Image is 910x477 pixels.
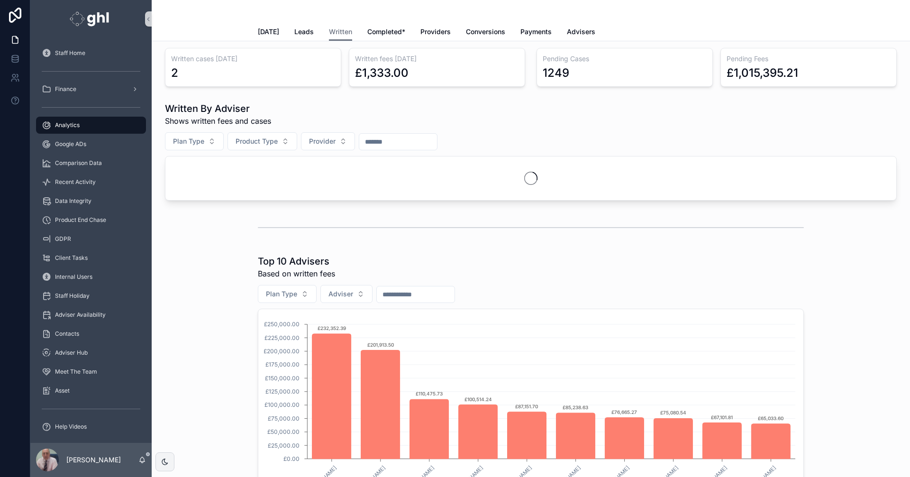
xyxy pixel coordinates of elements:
span: Finance [55,85,76,93]
span: Staff Home [55,49,85,57]
a: Recent Activity [36,174,146,191]
a: Conversions [466,23,505,42]
text: £201,913.50 [367,342,394,348]
a: Advisers [567,23,595,42]
span: Product End Chase [55,216,106,224]
span: Adviser Availability [55,311,106,319]
a: Asset [36,382,146,399]
h3: Pending Cases [543,54,707,64]
span: Analytics [55,121,80,129]
a: Leads [294,23,314,42]
span: Meet The Team [55,368,97,376]
span: Asset [55,387,70,394]
button: Select Button [301,132,355,150]
button: Select Button [320,285,373,303]
a: Client Tasks [36,249,146,266]
text: £232,352.39 [318,325,346,331]
div: 1249 [543,65,569,81]
a: Help Videos [36,418,146,435]
tspan: £25,000.00 [268,442,300,449]
a: Finance [36,81,146,98]
div: scrollable content [30,38,152,443]
text: £76,665.27 [611,409,637,415]
a: Google ADs [36,136,146,153]
span: Providers [420,27,451,37]
span: Staff Holiday [55,292,90,300]
span: Plan Type [173,137,204,146]
span: Written [329,27,352,37]
tspan: £125,000.00 [265,388,300,395]
a: GDPR [36,230,146,248]
a: Product End Chase [36,211,146,229]
span: Adviser [328,289,353,299]
div: 2 [171,65,178,81]
span: Comparison Data [55,159,102,167]
span: Provider [309,137,336,146]
span: Advisers [567,27,595,37]
span: GDPR [55,235,71,243]
a: Comparison Data [36,155,146,172]
tspan: £0.00 [283,455,300,462]
text: £100,514.24 [464,396,492,402]
span: Internal Users [55,273,92,281]
a: Meet The Team [36,363,146,380]
button: Select Button [165,132,224,150]
p: [PERSON_NAME] [66,455,121,465]
tspan: £175,000.00 [265,361,300,368]
span: Payments [520,27,552,37]
a: Payments [520,23,552,42]
span: [DATE] [258,27,279,37]
a: Analytics [36,117,146,134]
a: Contacts [36,325,146,342]
a: Adviser Availability [36,306,146,323]
h3: Written cases [DATE] [171,54,335,64]
span: Data Integrity [55,197,91,205]
text: £87,151.70 [515,404,538,409]
h1: Top 10 Advisers [258,255,335,268]
div: £1,015,395.21 [727,65,798,81]
text: £65,033.60 [758,415,783,421]
tspan: £50,000.00 [267,428,300,435]
tspan: £200,000.00 [264,348,300,355]
text: £67,101.81 [711,414,733,420]
a: Staff Home [36,45,146,62]
div: £1,333.00 [355,65,409,81]
button: Select Button [258,285,317,303]
span: Help Videos [55,423,87,431]
a: Staff Holiday [36,287,146,304]
a: Written [329,23,352,41]
a: Data Integrity [36,193,146,210]
a: Adviser Hub [36,344,146,361]
h1: Written By Adviser [165,102,271,115]
span: Leads [294,27,314,37]
a: Providers [420,23,451,42]
text: £110,475.73 [416,391,443,396]
span: Recent Activity [55,178,96,186]
span: Adviser Hub [55,349,88,357]
img: App logo [70,11,112,27]
span: Google ADs [55,140,86,148]
span: Completed* [367,27,405,37]
a: Completed* [367,23,405,42]
a: [DATE] [258,23,279,42]
tspan: £250,000.00 [264,321,300,328]
span: Contacts [55,330,79,338]
text: £85,238.63 [563,404,588,410]
tspan: £75,000.00 [268,415,300,422]
span: Based on written fees [258,268,335,279]
button: Select Button [227,132,297,150]
text: £75,080.54 [660,410,686,415]
h3: Written fees [DATE] [355,54,519,64]
span: Conversions [466,27,505,37]
tspan: £150,000.00 [265,375,300,382]
span: Product Type [236,137,278,146]
a: Internal Users [36,268,146,285]
span: Shows written fees and cases [165,115,271,127]
h3: Pending Fees [727,54,891,64]
tspan: £225,000.00 [264,334,300,341]
span: Client Tasks [55,254,88,262]
tspan: £100,000.00 [264,401,300,408]
span: Plan Type [266,289,297,299]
